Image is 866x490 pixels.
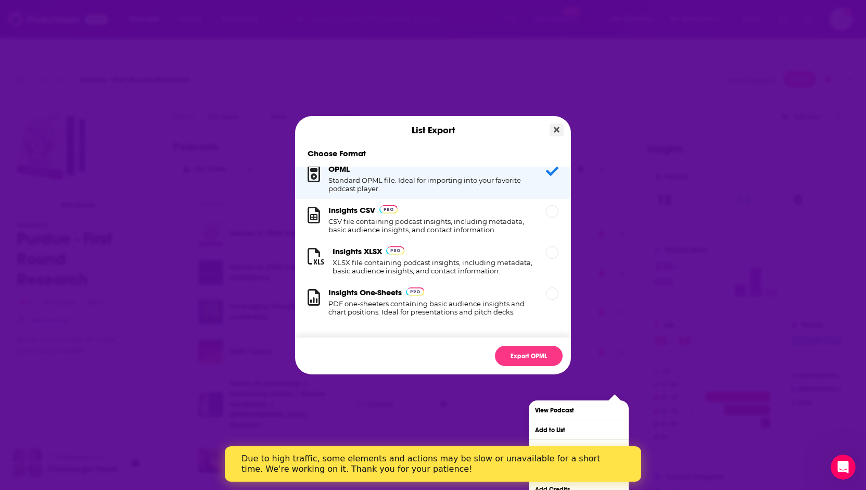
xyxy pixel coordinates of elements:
[529,400,629,420] a: View Podcast
[295,116,571,144] div: List Export
[333,258,533,275] h1: XLSX file containing podcast insights, including metadata, basic audience insights, and contact i...
[328,299,533,316] h1: PDF one-sheeters containing basic audience insights and chart positions. Ideal for presentations ...
[529,440,629,459] button: Share
[386,246,404,255] img: Podchaser Pro
[328,287,402,297] h3: Insights One-Sheets
[225,446,641,482] iframe: Intercom live chat banner
[295,148,571,158] h1: Choose Format
[550,123,564,136] button: Close
[333,246,382,256] h3: Insights XLSX
[328,217,533,234] h1: CSV file containing podcast insights, including metadata, basic audience insights, and contact in...
[328,205,375,215] h3: Insights CSV
[379,205,398,213] img: Podchaser Pro
[495,346,563,366] button: Export OPML
[328,176,533,193] h1: Standard OPML file. Ideal for importing into your favorite podcast player.
[406,287,424,296] img: Podchaser Pro
[328,164,350,174] h3: OPML
[529,420,629,439] button: Add to List
[831,455,856,480] iframe: Intercom live chat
